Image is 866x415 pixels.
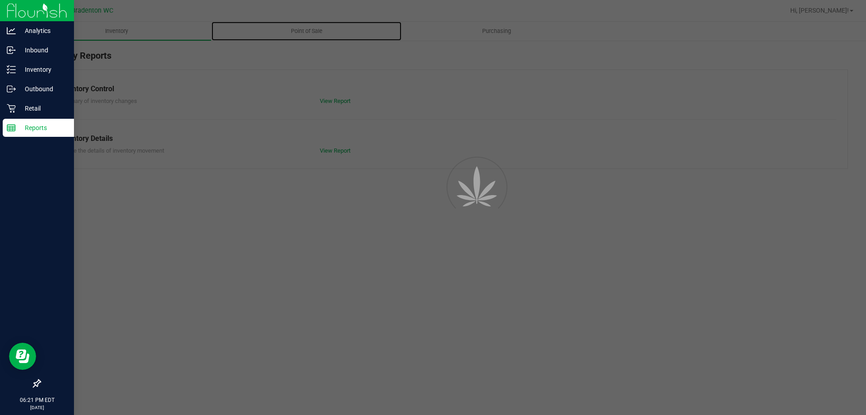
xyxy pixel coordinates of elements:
inline-svg: Retail [7,104,16,113]
p: Reports [16,122,70,133]
p: 06:21 PM EDT [4,396,70,404]
inline-svg: Outbound [7,84,16,93]
p: [DATE] [4,404,70,411]
p: Analytics [16,25,70,36]
p: Inventory [16,64,70,75]
p: Retail [16,103,70,114]
p: Inbound [16,45,70,56]
inline-svg: Inventory [7,65,16,74]
p: Outbound [16,84,70,94]
inline-svg: Inbound [7,46,16,55]
inline-svg: Reports [7,123,16,132]
iframe: Resource center [9,343,36,370]
inline-svg: Analytics [7,26,16,35]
